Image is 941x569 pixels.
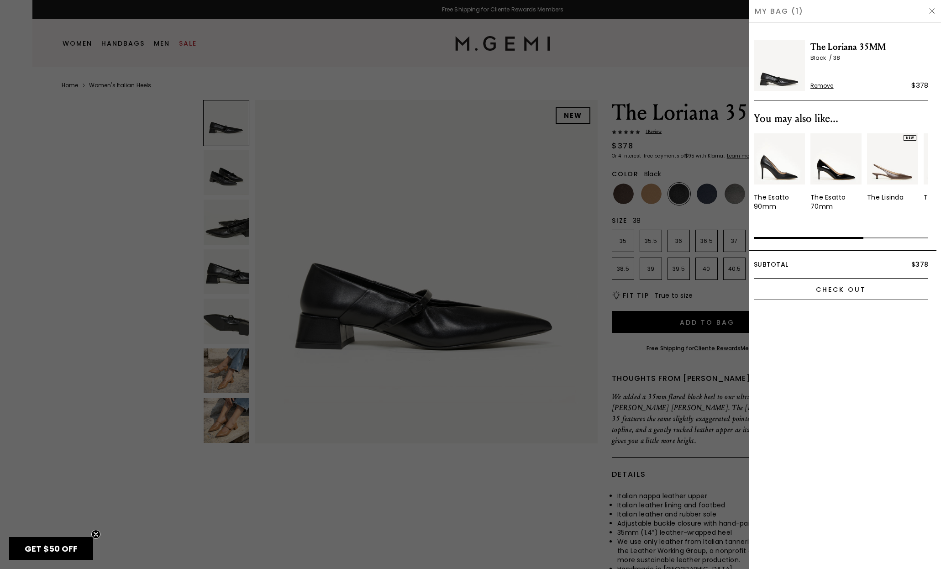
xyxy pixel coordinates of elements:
button: Close teaser [91,530,100,539]
img: 7387911192635_01_Main_New_TheLisinda_Chocolate_Nappa_290x387_crop_center.jpg [867,133,918,184]
img: Hide Drawer [928,7,936,15]
span: GET $50 OFF [25,543,78,554]
span: 38 [833,54,840,62]
img: The Loriana 35MM [754,40,805,91]
div: The Lisinda [867,193,904,202]
span: The Loriana 35MM [810,40,928,54]
div: GET $50 OFFClose teaser [9,537,93,560]
div: 3 / 5 [867,133,918,220]
a: NEWThe Lisinda [867,133,918,202]
img: v_11800_01_Main_New_TheEsatto70_Black_Patent_290x387_crop_center.jpg [810,133,862,184]
a: The Esatto 90mm [754,133,805,211]
div: The Esatto 70mm [810,193,862,211]
span: Remove [810,82,834,90]
img: v_05170_01_Main_New_TheEsatto90_Black_Leather_290x387_crop_center.jpg [754,133,805,184]
input: Check Out [754,278,928,300]
a: The Esatto 70mm [810,133,862,211]
div: You may also like... [754,111,928,126]
span: $378 [911,260,928,269]
div: $378 [911,80,928,91]
div: 1 / 5 [754,133,805,220]
span: Black [810,54,833,62]
div: The Esatto 90mm [754,193,805,211]
div: NEW [904,135,916,141]
div: 2 / 5 [810,133,862,220]
span: Subtotal [754,260,788,269]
